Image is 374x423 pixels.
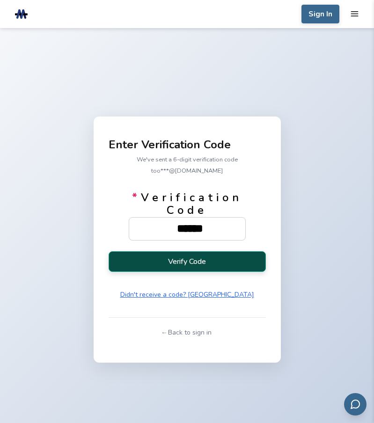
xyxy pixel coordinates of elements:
label: Verification Code [129,191,246,241]
p: We've sent a 6-digit verification code to o***@[DOMAIN_NAME] [109,154,266,176]
p: Enter Verification Code [109,139,266,150]
button: mobile navigation menu [350,9,359,18]
button: Didn't receive a code? [GEOGRAPHIC_DATA] [117,287,258,302]
button: Send feedback via email [344,393,367,416]
button: Verify Code [109,251,266,272]
button: Sign In [301,5,339,23]
button: ← Back to sign in [159,325,215,340]
input: *Verification Code [129,218,251,240]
